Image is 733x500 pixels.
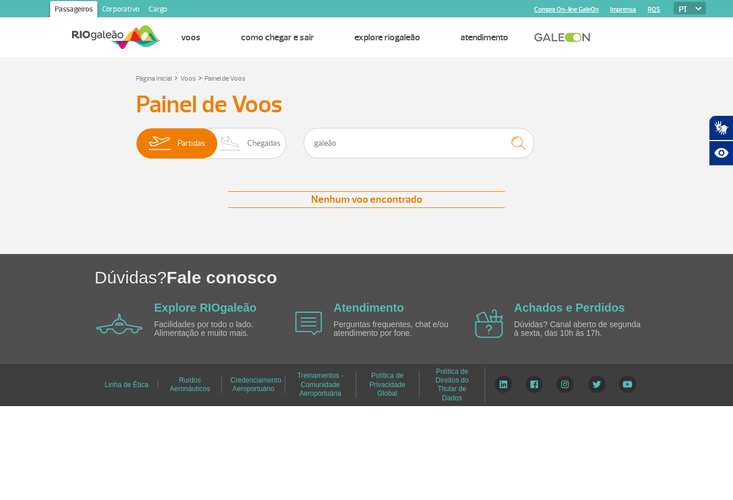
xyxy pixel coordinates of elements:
[174,71,178,84] a: >
[297,368,343,401] a: Treinamentos - Comunidade Aeroportuária
[154,301,257,314] a: Explore RIOgaleão
[180,74,196,83] a: Voos
[96,313,143,334] img: airplane icon
[141,128,177,158] img: slider-embarque
[181,32,201,43] a: Voos
[534,6,599,13] a: Compra On-line GaleOn
[648,6,660,13] a: RQS
[304,128,534,158] input: Voo, cidade ou cia aérea
[369,368,406,401] a: Política de Privacidade Global
[588,376,606,393] img: Twitter
[709,115,733,141] button: Abrir tradutor de língua de sinais.
[213,128,247,158] img: slider-desembarque
[514,320,647,338] p: Dúvidas? Canal aberto de segunda à sexta, das 10h às 17h.
[177,128,205,158] span: Partidas
[104,377,148,393] a: Linha de Ética
[526,376,543,393] img: Facebook
[334,301,404,314] a: Atendimento
[610,6,636,13] a: Imprensa
[205,74,245,83] a: Painel de Voos
[436,363,468,406] a: Política de Direitos do Titular de Dados
[709,115,733,166] div: Plugin de acessibilidade da Hand Talk.
[247,128,281,158] span: Chegadas
[167,268,277,287] span: Fale conosco
[241,32,314,43] a: Como chegar e sair
[136,90,597,119] h3: Painel de Voos
[136,74,172,83] a: Página Inicial
[556,376,574,393] img: Instagram
[709,141,733,166] button: Abrir recursos assistivos.
[334,320,466,338] p: Perguntas frequentes, chat e/ou atendimento por fone.
[97,1,144,20] a: Corporativo
[169,372,210,397] a: Ruídos Aeronáuticos
[154,320,287,338] p: Facilidades por todo o lado. Alimentação e muito mais.
[514,301,625,314] a: Achados e Perdidos
[95,266,733,289] h1: Dúvidas?
[144,1,172,20] a: Cargo
[475,309,503,338] img: airplane icon
[354,32,420,43] a: Explore RIOgaleão
[198,71,202,84] a: >
[494,376,512,393] img: LinkedIn
[50,1,97,20] a: Passageiros
[619,376,636,393] img: YouTube
[460,32,508,43] a: Atendimento
[231,372,281,397] a: Credenciamento Aeroportuário
[228,191,505,208] div: Nenhum voo encontrado
[295,312,322,335] img: airplane icon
